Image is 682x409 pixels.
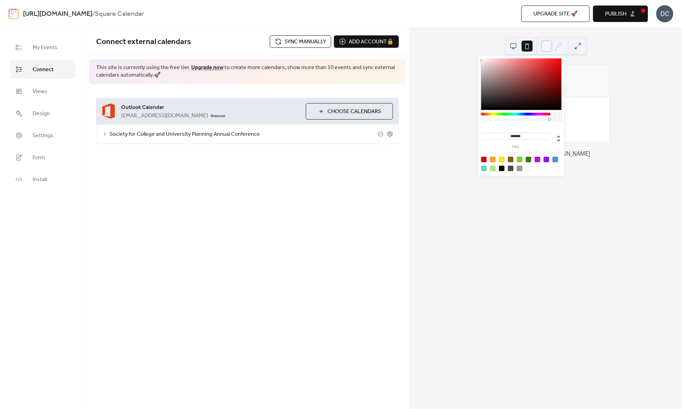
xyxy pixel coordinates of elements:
[270,35,331,48] button: Sync manually
[546,150,590,157] a: [DOMAIN_NAME]
[10,38,75,57] a: My Events
[33,88,47,96] span: Views
[481,157,487,162] div: #D0021B
[499,157,505,162] div: #F8E71C
[33,66,54,74] span: Connect
[656,5,673,22] div: DC
[526,166,531,171] div: #FFFFFF
[605,10,626,18] span: Publish
[10,82,75,101] a: Views
[191,62,223,73] a: Upgrade now
[96,34,191,49] span: Connect external calendars
[92,8,95,21] b: /
[121,112,208,120] span: [EMAIL_ADDRESS][DOMAIN_NAME]
[121,103,300,112] span: Outlook Calendar
[33,132,53,140] span: Settings
[508,157,513,162] div: #8B572A
[490,166,496,171] div: #B8E986
[33,44,57,52] span: My Events
[306,103,393,120] button: Choose Calendars
[109,130,378,139] span: Society for College and University Planning Annual Conference
[102,103,116,119] img: outlook
[481,166,487,171] div: #50E3C2
[593,5,648,22] button: Publish
[327,108,381,116] span: Choose Calendars
[499,166,505,171] div: #000000
[481,145,551,149] label: hex
[553,157,558,162] div: #4A90E2
[517,157,522,162] div: #7ED321
[96,64,399,79] span: This site is currently using the free tier. to create more calendars, show more than 10 events an...
[285,38,326,46] span: Sync manually
[10,148,75,167] a: Form
[10,104,75,123] a: Design
[508,166,513,171] div: #4A4A4A
[544,157,549,162] div: #9013FE
[33,110,50,118] span: Design
[10,170,75,189] a: Install
[10,126,75,145] a: Settings
[490,157,496,162] div: #F5A623
[526,157,531,162] div: #417505
[10,60,75,79] a: Connect
[33,176,47,184] span: Install
[9,8,19,19] img: logo
[33,154,45,162] span: Form
[211,113,225,119] span: Remove
[521,5,590,22] button: Upgrade site 🚀
[533,10,578,18] span: Upgrade site 🚀
[95,8,144,21] b: Square Calendar
[535,157,540,162] div: #BD10E0
[517,166,522,171] div: #9B9B9B
[23,8,92,21] a: [URL][DOMAIN_NAME]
